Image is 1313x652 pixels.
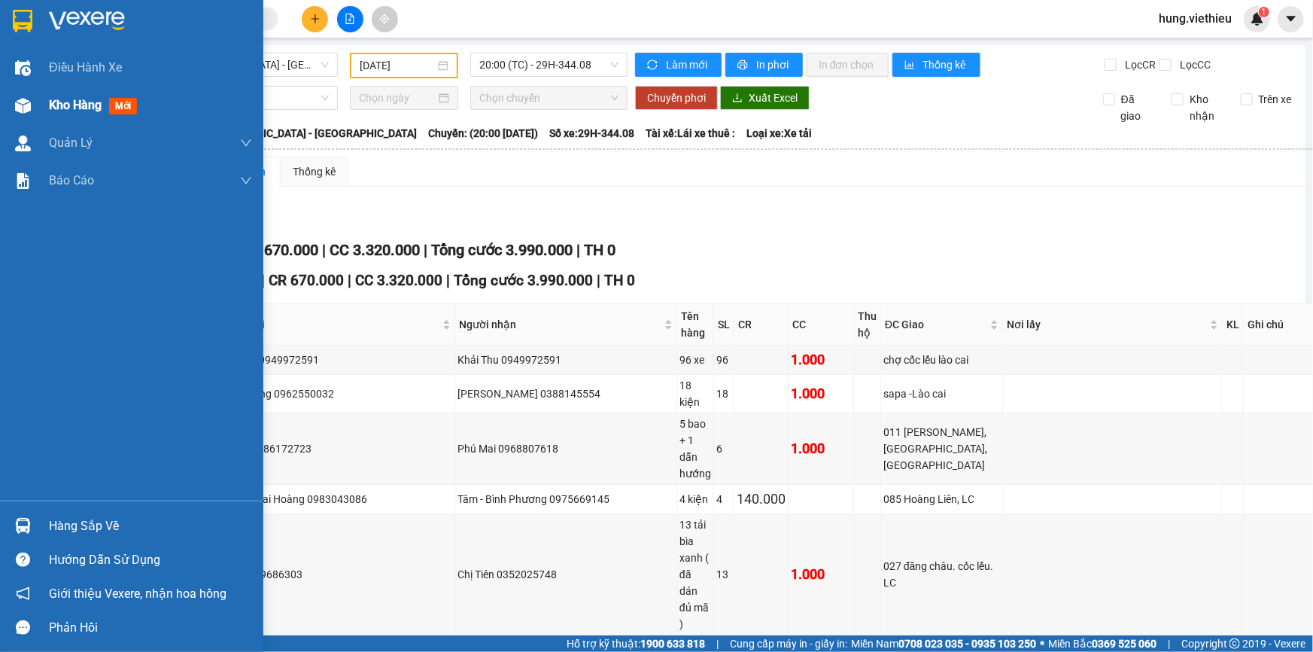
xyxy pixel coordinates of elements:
[13,10,32,32] img: logo-vxr
[1184,91,1229,124] span: Kho nhận
[851,635,1036,652] span: Miền Nam
[716,566,731,583] div: 13
[424,241,427,259] span: |
[457,352,674,368] div: Khải Thu 0949972591
[16,553,30,567] span: question-circle
[716,352,731,368] div: 96
[15,518,31,534] img: warehouse-icon
[215,566,452,583] div: Dũng 0969686303
[679,491,711,507] div: 4 kiện
[904,59,917,72] span: bar-chart
[269,272,344,289] span: CR 670.000
[379,14,390,24] span: aim
[679,377,711,410] div: 18 kiện
[679,352,711,368] div: 96 xe
[359,90,436,106] input: Chọn ngày
[1253,91,1298,108] span: Trên xe
[1251,12,1264,26] img: icon-new-feature
[322,241,326,259] span: |
[217,316,439,333] span: Người gửi
[666,56,710,73] span: Làm mới
[215,440,452,457] div: Á Châu 0986172723
[293,163,336,180] div: Thống kê
[730,635,847,652] span: Cung cấp máy in - giấy in:
[679,416,711,482] div: 5 bao + 1 dẫn hướng
[49,58,122,77] span: Điều hành xe
[49,617,252,639] div: Phản hồi
[360,57,435,74] input: 11/08/2025
[749,90,798,106] span: Xuất Excel
[883,385,1000,402] div: sapa -Lào cai
[479,53,619,76] span: 20:00 (TC) - 29H-344.08
[756,56,791,73] span: In phơi
[789,304,854,346] th: CC
[635,53,722,77] button: syncLàm mới
[454,272,593,289] span: Tổng cước 3.990.000
[215,385,452,402] div: Khách hàng 0962550032
[647,59,660,72] span: sync
[348,272,351,289] span: |
[791,564,851,585] div: 1.000
[330,241,420,259] span: CC 3.320.000
[355,272,442,289] span: CC 3.320.000
[635,86,718,110] button: Chuyển phơi
[737,489,786,510] div: 140.000
[1261,7,1266,17] span: 1
[716,635,719,652] span: |
[1115,91,1160,124] span: Đã giao
[1147,9,1244,28] span: hung.viethieu
[49,549,252,571] div: Hướng dẫn sử dụng
[584,241,615,259] span: TH 0
[457,566,674,583] div: Chị Tiên 0352025748
[302,6,328,32] button: plus
[883,491,1000,507] div: 085 Hoàng Liên, LC
[446,272,450,289] span: |
[716,385,731,402] div: 18
[15,173,31,189] img: solution-icon
[725,53,803,77] button: printerIn phơi
[1174,56,1213,73] span: Lọc CC
[240,137,252,149] span: down
[1278,6,1304,32] button: caret-down
[807,53,889,77] button: In đơn chọn
[16,620,30,635] span: message
[16,586,30,601] span: notification
[479,87,619,109] span: Chọn chuyến
[109,98,137,114] span: mới
[1259,7,1269,17] sup: 1
[261,272,265,289] span: |
[15,60,31,76] img: warehouse-icon
[892,53,980,77] button: bar-chartThống kê
[49,171,94,190] span: Báo cáo
[567,635,705,652] span: Hỗ trợ kỹ thuật:
[746,125,812,142] span: Loại xe: Xe tải
[883,352,1000,368] div: chợ cốc lếu lào cai
[1092,638,1156,650] strong: 0369 525 060
[1284,12,1298,26] span: caret-down
[791,349,851,370] div: 1.000
[604,272,635,289] span: TH 0
[15,98,31,114] img: warehouse-icon
[1007,316,1207,333] span: Nơi lấy
[791,438,851,459] div: 1.000
[677,304,714,346] th: Tên hàng
[646,125,735,142] span: Tài xế: Lái xe thuê :
[716,491,731,507] div: 4
[49,133,93,152] span: Quản Lý
[240,175,252,187] span: down
[337,6,363,32] button: file-add
[883,424,1000,474] div: 011 [PERSON_NAME], [GEOGRAPHIC_DATA], [GEOGRAPHIC_DATA]
[714,304,734,346] th: SL
[1040,641,1044,647] span: ⚪️
[457,385,674,402] div: [PERSON_NAME] 0388145554
[15,136,31,151] img: warehouse-icon
[1119,56,1158,73] span: Lọc CR
[854,304,881,346] th: Thu hộ
[885,316,987,333] span: ĐC Giao
[457,440,674,457] div: Phú Mai 0968807618
[372,6,398,32] button: aim
[734,304,789,346] th: CR
[720,86,810,110] button: downloadXuất Excel
[431,241,573,259] span: Tổng cước 3.990.000
[597,272,600,289] span: |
